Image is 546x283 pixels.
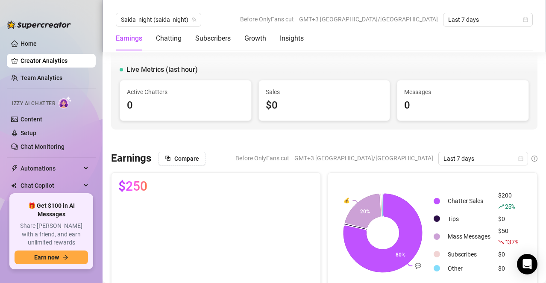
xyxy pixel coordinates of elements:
[404,87,522,97] span: Messages
[280,33,304,44] div: Insights
[266,97,383,114] div: $0
[505,238,518,246] span: 137 %
[266,87,383,97] span: Sales
[118,180,147,193] span: $250
[498,239,504,245] span: fall
[156,33,182,44] div: Chatting
[165,155,171,161] span: block
[15,251,88,264] button: Earn nowarrow-right
[174,155,199,162] span: Compare
[523,17,528,22] span: calendar
[21,179,81,192] span: Chat Copilot
[404,97,522,114] div: 0
[498,264,518,273] div: $0
[498,203,504,209] span: rise
[244,33,266,44] div: Growth
[415,262,422,269] text: 💬
[21,130,36,136] a: Setup
[121,13,196,26] span: Saida_night (saida_night)
[21,54,89,68] a: Creator Analytics
[158,152,206,165] button: Compare
[517,254,537,274] div: Open Intercom Messenger
[21,40,37,47] a: Home
[21,162,81,175] span: Automations
[444,226,494,247] td: Mass Messages
[505,202,515,210] span: 25 %
[498,214,518,224] div: $0
[498,191,518,211] div: $200
[444,212,494,225] td: Tips
[195,33,231,44] div: Subscribers
[294,152,433,165] span: GMT+3 [GEOGRAPHIC_DATA]/[GEOGRAPHIC_DATA]
[531,156,537,162] span: info-circle
[444,262,494,275] td: Other
[15,202,88,218] span: 🎁 Get $100 in AI Messages
[127,87,244,97] span: Active Chatters
[240,13,294,26] span: Before OnlyFans cut
[126,65,198,75] span: Live Metrics (last hour)
[7,21,71,29] img: logo-BBDzfeDw.svg
[59,96,72,109] img: AI Chatter
[191,17,197,22] span: team
[11,165,18,172] span: thunderbolt
[21,143,65,150] a: Chat Monitoring
[62,254,68,260] span: arrow-right
[448,13,528,26] span: Last 7 days
[235,152,289,165] span: Before OnlyFans cut
[15,222,88,247] span: Share [PERSON_NAME] with a friend, and earn unlimited rewards
[11,183,17,189] img: Chat Copilot
[444,248,494,261] td: Subscribes
[21,74,62,81] a: Team Analytics
[498,226,518,247] div: $50
[34,254,59,261] span: Earn now
[343,197,350,203] text: 💰
[443,152,523,165] span: Last 7 days
[299,13,438,26] span: GMT+3 [GEOGRAPHIC_DATA]/[GEOGRAPHIC_DATA]
[518,156,523,161] span: calendar
[116,33,142,44] div: Earnings
[127,97,244,114] div: 0
[21,116,42,123] a: Content
[498,250,518,259] div: $0
[12,100,55,108] span: Izzy AI Chatter
[444,191,494,211] td: Chatter Sales
[111,152,151,165] h3: Earnings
